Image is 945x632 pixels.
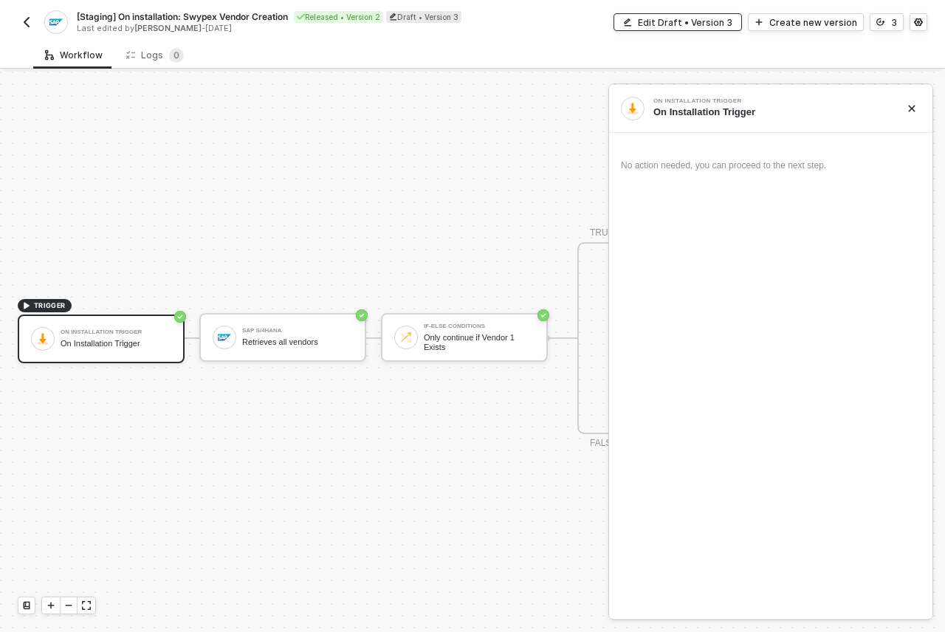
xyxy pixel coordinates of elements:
[77,10,288,23] span: [Staging] On installation: Swypex Vendor Creation
[626,102,639,115] img: integration-icon
[621,159,921,172] div: No action needed, you can proceed to the next step.
[294,11,383,23] div: Released • Version 2
[386,11,461,23] div: Draft • Version 3
[389,13,397,21] span: icon-edit
[614,13,742,31] button: Edit Draft • Version 3
[590,226,614,240] div: TRUE
[134,23,202,33] span: [PERSON_NAME]
[242,328,353,334] div: SAP S/4HANA
[769,16,857,29] div: Create new version
[61,329,171,335] div: On Installation Trigger
[638,16,732,29] div: Edit Draft • Version 3
[49,16,62,29] img: integration-icon
[590,436,617,450] div: FALSE
[36,332,49,346] img: icon
[45,49,103,61] div: Workflow
[876,18,885,27] span: icon-versioning
[537,309,549,321] span: icon-success-page
[755,18,763,27] span: icon-play
[399,331,413,344] img: icon
[356,309,368,321] span: icon-success-page
[653,106,884,119] div: On Installation Trigger
[174,311,186,323] span: icon-success-page
[77,23,471,34] div: Last edited by - [DATE]
[47,601,55,610] span: icon-play
[18,13,35,31] button: back
[914,18,923,27] span: icon-settings
[891,16,897,29] div: 3
[424,333,535,351] div: Only continue if Vendor 1 Exists
[169,48,184,63] sup: 0
[424,323,535,329] div: If-Else Conditions
[126,48,184,63] div: Logs
[748,13,864,31] button: Create new version
[907,104,916,113] span: icon-close
[218,331,231,344] img: icon
[22,301,31,310] span: icon-play
[242,337,353,347] div: Retrieves all vendors
[34,300,66,312] span: TRIGGER
[21,16,32,28] img: back
[623,18,632,27] span: icon-edit
[61,339,171,348] div: On Installation Trigger
[82,601,91,610] span: icon-expand
[870,13,904,31] button: 3
[653,98,875,104] div: On Installation Trigger
[64,601,73,610] span: icon-minus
